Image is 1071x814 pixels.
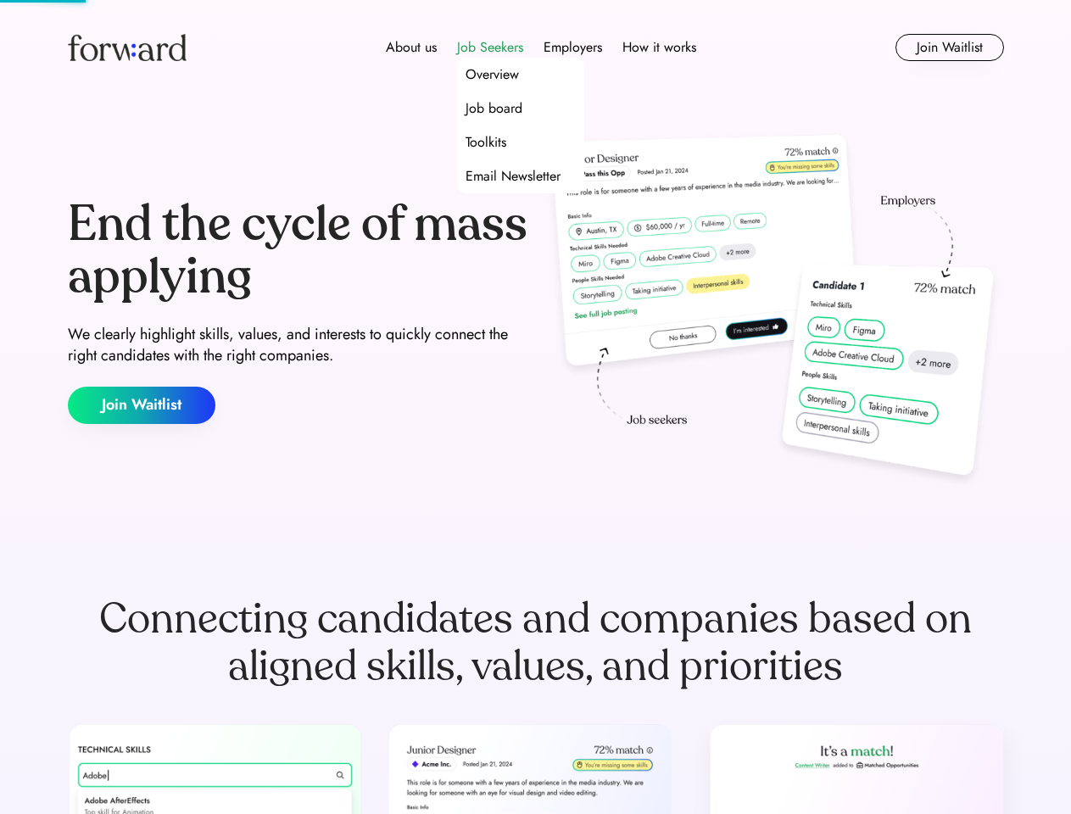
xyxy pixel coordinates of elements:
[68,324,529,366] div: We clearly highlight skills, values, and interests to quickly connect the right candidates with t...
[466,166,561,187] div: Email Newsletter
[68,34,187,61] img: Forward logo
[68,387,215,424] button: Join Waitlist
[622,37,696,58] div: How it works
[466,98,522,119] div: Job board
[386,37,437,58] div: About us
[466,64,519,85] div: Overview
[457,37,523,58] div: Job Seekers
[466,132,506,153] div: Toolkits
[68,198,529,303] div: End the cycle of mass applying
[68,595,1004,690] div: Connecting candidates and companies based on aligned skills, values, and priorities
[895,34,1004,61] button: Join Waitlist
[543,129,1004,493] img: hero-image.png
[544,37,602,58] div: Employers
